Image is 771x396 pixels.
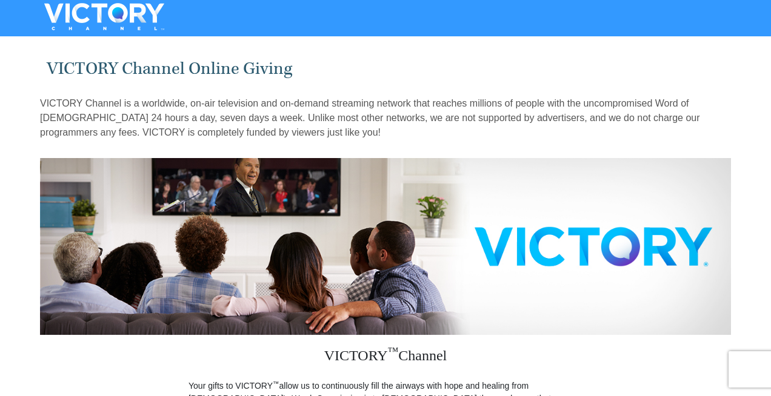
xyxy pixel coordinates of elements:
[189,335,582,380] h3: VICTORY Channel
[40,96,731,140] p: VICTORY Channel is a worldwide, on-air television and on-demand streaming network that reaches mi...
[273,380,279,387] sup: ™
[28,3,180,30] img: VICTORYTHON - VICTORY Channel
[388,345,399,357] sup: ™
[47,59,725,79] h1: VICTORY Channel Online Giving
